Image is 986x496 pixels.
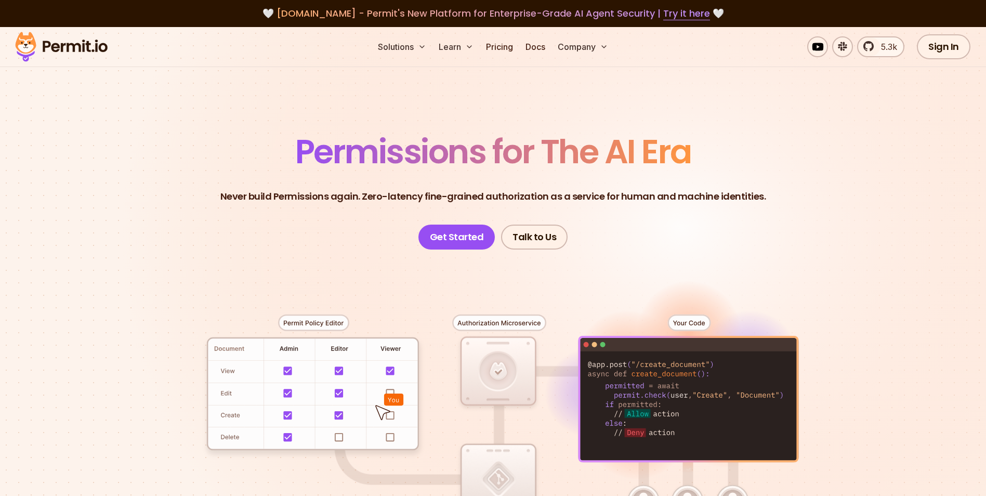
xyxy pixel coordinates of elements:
span: Permissions for The AI Era [295,128,691,175]
button: Learn [435,36,478,57]
a: Get Started [418,225,495,250]
a: Docs [521,36,549,57]
a: Sign In [917,34,970,59]
a: Pricing [482,36,517,57]
a: Try it here [663,7,710,20]
img: Permit logo [10,29,112,64]
button: Company [554,36,612,57]
a: Talk to Us [501,225,568,250]
a: 5.3k [857,36,904,57]
div: 🤍 🤍 [25,6,961,21]
p: Never build Permissions again. Zero-latency fine-grained authorization as a service for human and... [220,189,766,204]
button: Solutions [374,36,430,57]
span: [DOMAIN_NAME] - Permit's New Platform for Enterprise-Grade AI Agent Security | [277,7,710,20]
span: 5.3k [875,41,897,53]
